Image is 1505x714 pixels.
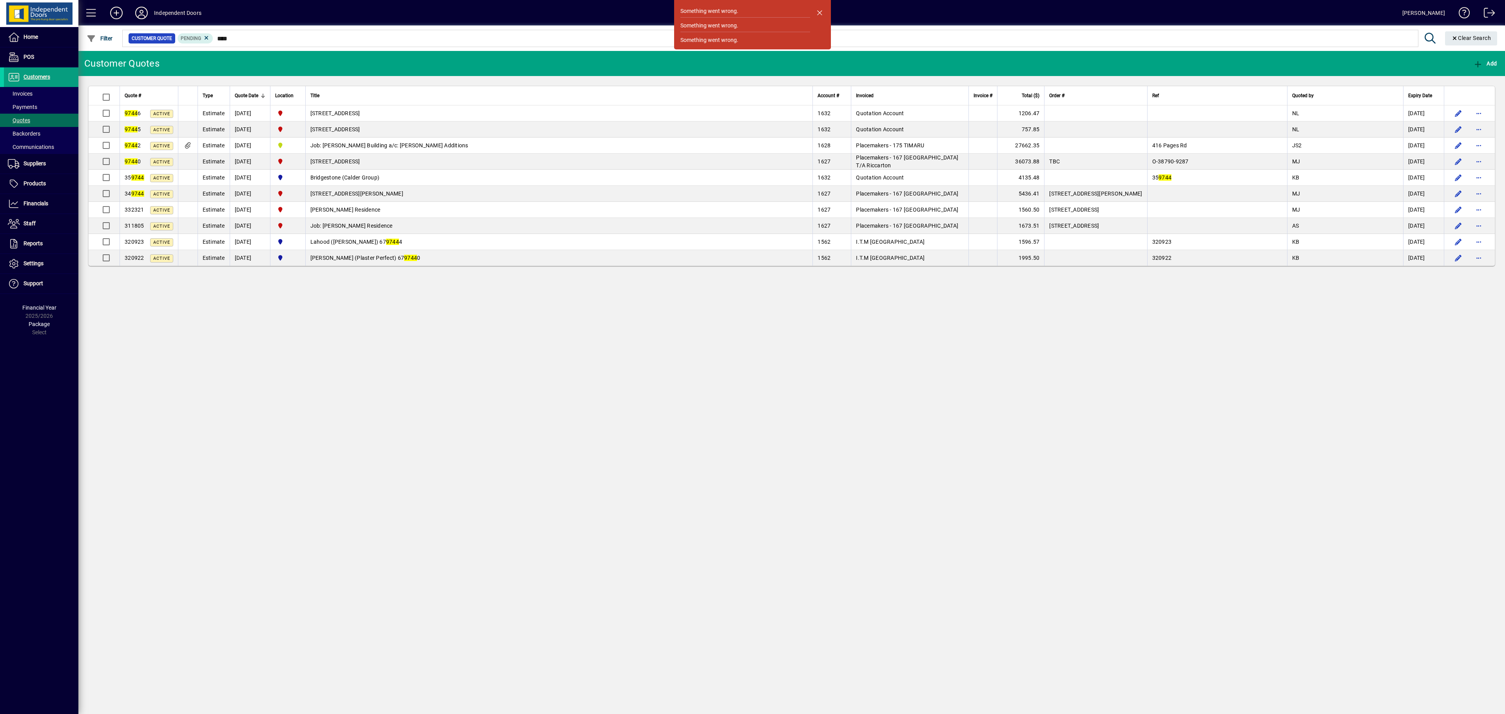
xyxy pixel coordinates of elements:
span: Placemakers - 175 TIMARU [856,142,924,149]
span: Estimate [203,126,225,132]
span: Financials [24,200,48,207]
span: Package [29,321,50,327]
div: Independent Doors [154,7,201,19]
span: I.T.M [GEOGRAPHIC_DATA] [856,239,925,245]
mat-chip: Pending Status: Pending [178,33,213,43]
a: Staff [4,214,78,234]
button: Edit [1452,107,1465,120]
span: Filter [87,35,113,42]
span: Products [24,180,46,187]
span: Active [153,208,170,213]
td: [DATE] [1403,250,1444,266]
span: 311805 [125,223,144,229]
span: [STREET_ADDRESS] [310,158,360,165]
td: 27662.35 [997,138,1044,154]
span: [PERSON_NAME] Residence [310,207,381,213]
td: 36073.88 [997,154,1044,170]
div: Location [275,91,301,100]
td: [DATE] [230,121,270,138]
button: Add [1471,56,1499,71]
span: POS [24,54,34,60]
span: Bridgestone (Calder Group) [310,174,380,181]
span: Christchurch [275,109,301,118]
span: Estimate [203,255,225,261]
span: [STREET_ADDRESS] [310,126,360,132]
span: Cromwell Central Otago [275,173,301,182]
div: Expiry Date [1408,91,1439,100]
span: MJ [1292,158,1300,165]
span: Job: [PERSON_NAME] Residence [310,223,393,229]
span: Active [153,224,170,229]
span: 1562 [818,239,830,245]
button: More options [1472,219,1485,232]
span: Estimate [203,158,225,165]
td: 1596.57 [997,234,1044,250]
span: Expiry Date [1408,91,1432,100]
span: Suppliers [24,160,46,167]
span: Estimate [203,174,225,181]
span: 0 [125,158,141,165]
span: KB [1292,239,1300,245]
td: [DATE] [230,202,270,218]
td: [DATE] [1403,186,1444,202]
em: 9744 [125,142,138,149]
span: 1627 [818,207,830,213]
span: 1562 [818,255,830,261]
span: 6 [125,110,141,116]
div: Customer Quotes [84,57,160,70]
span: Quote # [125,91,141,100]
td: [DATE] [1403,170,1444,186]
span: [STREET_ADDRESS] [1049,223,1099,229]
button: Edit [1452,123,1465,136]
span: 1632 [818,174,830,181]
td: [DATE] [1403,138,1444,154]
span: [STREET_ADDRESS] [310,110,360,116]
div: Account # [818,91,846,100]
span: Payments [8,104,37,110]
span: Type [203,91,213,100]
a: Home [4,27,78,47]
button: Clear [1445,31,1498,45]
div: Invoiced [856,91,964,100]
a: Suppliers [4,154,78,174]
span: Order # [1049,91,1064,100]
span: Pending [181,36,201,41]
td: 4135.48 [997,170,1044,186]
button: More options [1472,155,1485,168]
div: [PERSON_NAME] [1402,7,1445,19]
span: Settings [24,260,44,266]
td: [DATE] [1403,105,1444,121]
span: JS2 [1292,142,1302,149]
span: Christchurch [275,205,301,214]
td: 1560.50 [997,202,1044,218]
span: Placemakers - 167 [GEOGRAPHIC_DATA] [856,207,958,213]
span: 1628 [818,142,830,149]
span: Estimate [203,110,225,116]
button: More options [1472,203,1485,216]
span: 35 [1152,174,1172,181]
button: Edit [1452,252,1465,264]
button: Edit [1452,155,1465,168]
span: Placemakers - 167 [GEOGRAPHIC_DATA] T/A Riccarton [856,154,958,169]
em: 9744 [131,190,144,197]
span: Placemakers - 167 [GEOGRAPHIC_DATA] [856,223,958,229]
span: Active [153,176,170,181]
span: Christchurch [275,125,301,134]
a: Invoices [4,87,78,100]
span: Communications [8,144,54,150]
span: Total ($) [1022,91,1039,100]
a: Reports [4,234,78,254]
span: Estimate [203,207,225,213]
a: Support [4,274,78,294]
span: 1627 [818,158,830,165]
span: Active [153,111,170,116]
td: [DATE] [230,138,270,154]
span: Estimate [203,190,225,197]
span: [STREET_ADDRESS] [1049,207,1099,213]
span: Christchurch [275,189,301,198]
a: Financials [4,194,78,214]
button: Edit [1452,203,1465,216]
span: Invoiced [856,91,874,100]
span: Christchurch [275,221,301,230]
button: Edit [1452,187,1465,200]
